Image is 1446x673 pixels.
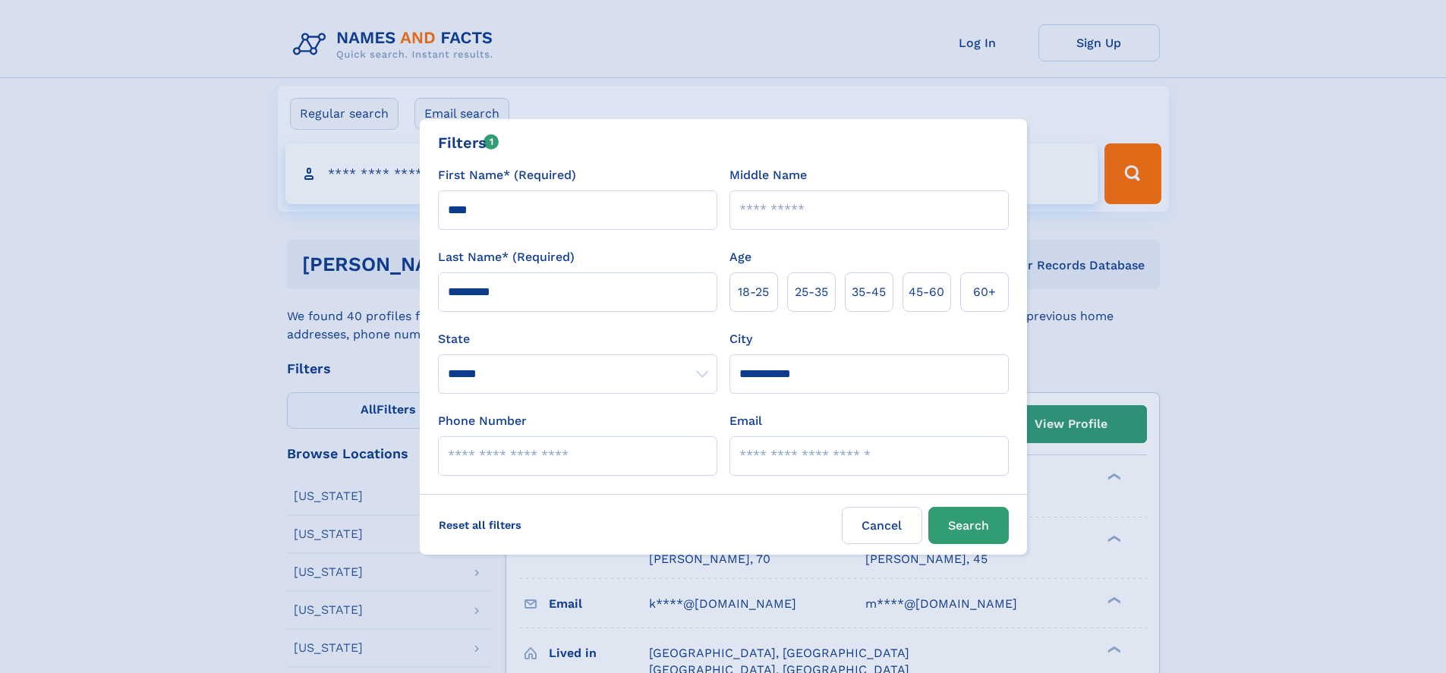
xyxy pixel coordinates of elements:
span: 45‑60 [909,283,944,301]
label: Cancel [842,507,922,544]
label: Reset all filters [429,507,531,543]
span: 25‑35 [795,283,828,301]
label: Email [729,412,762,430]
label: Age [729,248,751,266]
label: First Name* (Required) [438,166,576,184]
label: Middle Name [729,166,807,184]
button: Search [928,507,1009,544]
label: State [438,330,717,348]
label: Last Name* (Required) [438,248,575,266]
span: 60+ [973,283,996,301]
label: City [729,330,752,348]
label: Phone Number [438,412,527,430]
span: 35‑45 [852,283,886,301]
span: 18‑25 [738,283,769,301]
div: Filters [438,131,499,154]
